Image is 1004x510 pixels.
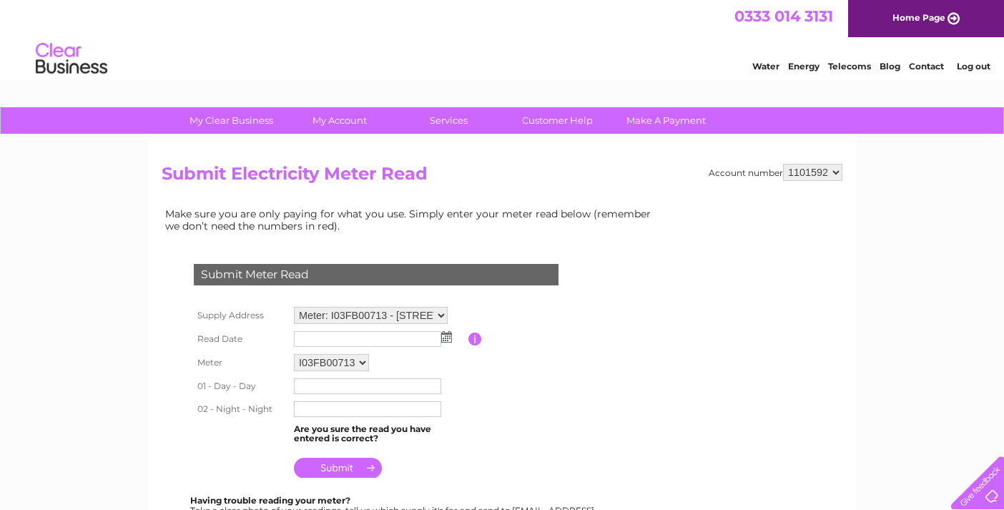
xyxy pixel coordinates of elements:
[880,61,900,72] a: Blog
[957,61,990,72] a: Log out
[190,328,290,350] th: Read Date
[468,333,482,345] input: Information
[190,303,290,328] th: Supply Address
[190,350,290,375] th: Meter
[788,61,820,72] a: Energy
[165,8,841,69] div: Clear Business is a trading name of Verastar Limited (registered in [GEOGRAPHIC_DATA] No. 3667643...
[290,421,468,448] td: Are you sure the read you have entered is correct?
[162,205,662,235] td: Make sure you are only paying for what you use. Simply enter your meter read below (remember we d...
[709,164,842,181] div: Account number
[162,164,842,191] h2: Submit Electricity Meter Read
[909,61,944,72] a: Contact
[441,331,452,343] img: ...
[734,7,833,25] a: 0333 014 3131
[390,107,508,134] a: Services
[35,37,108,81] img: logo.png
[194,264,558,285] div: Submit Meter Read
[294,458,382,478] input: Submit
[828,61,871,72] a: Telecoms
[190,398,290,421] th: 02 - Night - Night
[752,61,779,72] a: Water
[190,375,290,398] th: 01 - Day - Day
[172,107,290,134] a: My Clear Business
[281,107,399,134] a: My Account
[190,495,350,506] b: Having trouble reading your meter?
[607,107,725,134] a: Make A Payment
[498,107,616,134] a: Customer Help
